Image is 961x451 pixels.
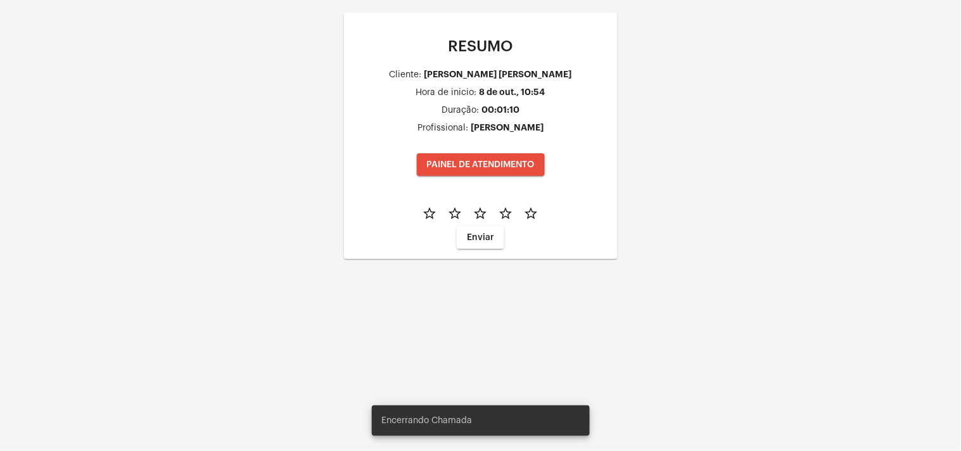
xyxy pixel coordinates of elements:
[499,206,514,221] mat-icon: star_border
[427,160,535,169] span: PAINEL DE ATENDIMENTO
[423,206,438,221] mat-icon: star_border
[382,414,473,427] span: Encerrando Chamada
[524,206,539,221] mat-icon: star_border
[416,88,477,98] div: Hora de inicio:
[480,87,545,97] div: 8 de out., 10:54
[481,105,519,115] div: 00:01:10
[417,153,545,176] button: PAINEL DE ATENDIMENTO
[417,124,468,133] div: Profissional:
[473,206,488,221] mat-icon: star_border
[467,233,494,242] span: Enviar
[354,38,608,54] p: RESUMO
[424,70,572,79] div: [PERSON_NAME] [PERSON_NAME]
[442,106,479,115] div: Duração:
[457,226,504,249] button: Enviar
[390,70,422,80] div: Cliente:
[448,206,463,221] mat-icon: star_border
[471,123,544,132] div: [PERSON_NAME]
